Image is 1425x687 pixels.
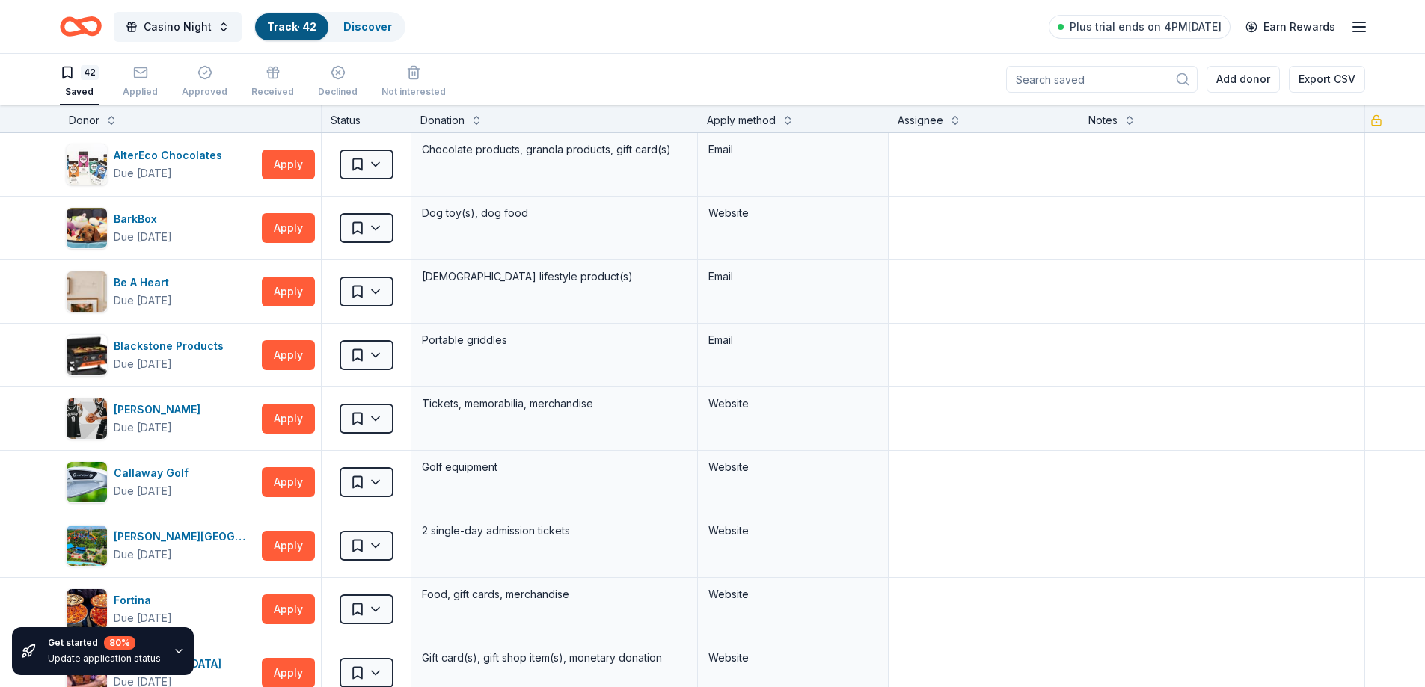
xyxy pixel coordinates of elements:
[318,86,358,98] div: Declined
[420,139,688,160] div: Chocolate products, granola products, gift card(s)
[114,12,242,42] button: Casino Night
[262,594,315,624] button: Apply
[66,461,256,503] button: Image for Callaway GolfCallaway GolfDue [DATE]
[343,20,392,33] a: Discover
[1236,13,1344,40] a: Earn Rewards
[1006,66,1198,93] input: Search saved
[262,531,315,561] button: Apply
[251,59,294,105] button: Received
[114,609,172,627] div: Due [DATE]
[67,526,107,566] img: Image for Dorney Park & Wildwater Kingdom
[1070,18,1222,36] span: Plus trial ends on 4PM[DATE]
[104,636,135,650] div: 80 %
[262,467,315,497] button: Apply
[114,355,172,373] div: Due [DATE]
[708,585,877,603] div: Website
[898,111,943,129] div: Assignee
[81,65,99,80] div: 42
[708,458,877,476] div: Website
[420,111,465,129] div: Donation
[114,292,172,309] div: Due [DATE]
[262,277,315,306] button: Apply
[123,59,158,105] button: Applied
[67,398,107,439] img: Image for Brooklyn Nets
[1207,66,1280,93] button: Add donor
[114,464,194,482] div: Callaway Golf
[114,591,172,609] div: Fortina
[114,147,228,164] div: AlterEco Chocolates
[322,105,411,132] div: Status
[182,59,227,105] button: Approved
[1289,66,1365,93] button: Export CSV
[48,653,161,665] div: Update application status
[708,395,877,413] div: Website
[420,266,688,287] div: [DEMOGRAPHIC_DATA] lifestyle product(s)
[707,111,776,129] div: Apply method
[114,482,172,500] div: Due [DATE]
[123,86,158,98] div: Applied
[708,649,877,667] div: Website
[708,204,877,222] div: Website
[251,86,294,98] div: Received
[144,18,212,36] span: Casino Night
[60,59,99,105] button: 42Saved
[60,86,99,98] div: Saved
[708,331,877,349] div: Email
[381,59,446,105] button: Not interested
[262,150,315,179] button: Apply
[262,404,315,434] button: Apply
[66,398,256,440] button: Image for Brooklyn Nets[PERSON_NAME]Due [DATE]
[66,207,256,249] button: Image for BarkBoxBarkBoxDue [DATE]
[66,144,256,185] button: Image for AlterEco ChocolatesAlterEco ChocolatesDue [DATE]
[114,419,172,437] div: Due [DATE]
[708,141,877,158] div: Email
[114,401,206,419] div: [PERSON_NAME]
[48,636,161,650] div: Get started
[66,271,256,312] button: Image for Be A HeartBe A HeartDue [DATE]
[114,274,175,292] div: Be A Heart
[1088,111,1118,129] div: Notes
[262,213,315,243] button: Apply
[262,340,315,370] button: Apply
[254,12,405,42] button: Track· 42Discover
[267,20,316,33] a: Track· 42
[67,589,107,629] img: Image for Fortina
[420,520,688,541] div: 2 single-day admission tickets
[114,528,256,546] div: [PERSON_NAME][GEOGRAPHIC_DATA]
[182,86,227,98] div: Approved
[69,111,99,129] div: Donor
[318,59,358,105] button: Declined
[114,210,172,228] div: BarkBox
[708,522,877,540] div: Website
[114,228,172,246] div: Due [DATE]
[67,462,107,502] img: Image for Callaway Golf
[420,457,688,478] div: Golf equipment
[67,208,107,248] img: Image for BarkBox
[420,203,688,224] div: Dog toy(s), dog food
[114,546,172,564] div: Due [DATE]
[420,584,688,605] div: Food, gift cards, merchandise
[67,144,107,185] img: Image for AlterEco Chocolates
[1049,15,1231,39] a: Plus trial ends on 4PM[DATE]
[114,337,230,355] div: Blackstone Products
[708,268,877,286] div: Email
[66,525,256,567] button: Image for Dorney Park & Wildwater Kingdom[PERSON_NAME][GEOGRAPHIC_DATA]Due [DATE]
[67,335,107,375] img: Image for Blackstone Products
[114,164,172,182] div: Due [DATE]
[66,588,256,630] button: Image for FortinaFortinaDue [DATE]
[420,393,688,414] div: Tickets, memorabilia, merchandise
[381,86,446,98] div: Not interested
[420,647,688,668] div: Gift card(s), gift shop item(s), monetary donation
[420,330,688,351] div: Portable griddles
[60,9,102,44] a: Home
[66,334,256,376] button: Image for Blackstone ProductsBlackstone ProductsDue [DATE]
[67,271,107,312] img: Image for Be A Heart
